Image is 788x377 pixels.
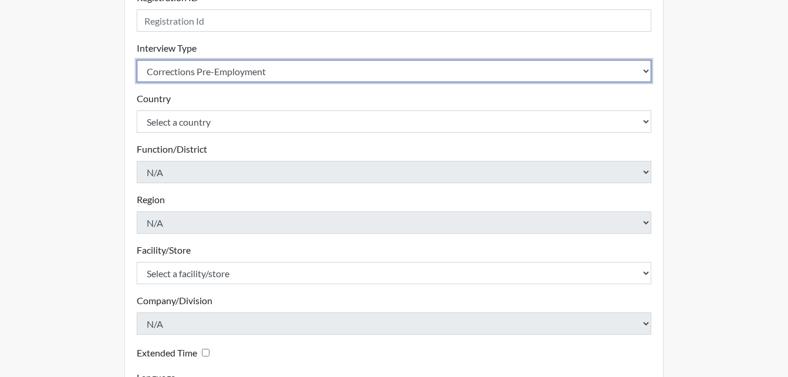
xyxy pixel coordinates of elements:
[137,92,171,106] label: Country
[137,346,197,360] label: Extended Time
[137,41,197,55] label: Interview Type
[137,243,191,257] label: Facility/Store
[137,142,207,156] label: Function/District
[137,9,652,32] input: Insert a Registration ID, which needs to be a unique alphanumeric value for each interviewee
[137,294,212,308] label: Company/Division
[137,193,165,207] label: Region
[137,344,214,361] div: Checking this box will provide the interviewee with an accomodation of extra time to answer each ...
